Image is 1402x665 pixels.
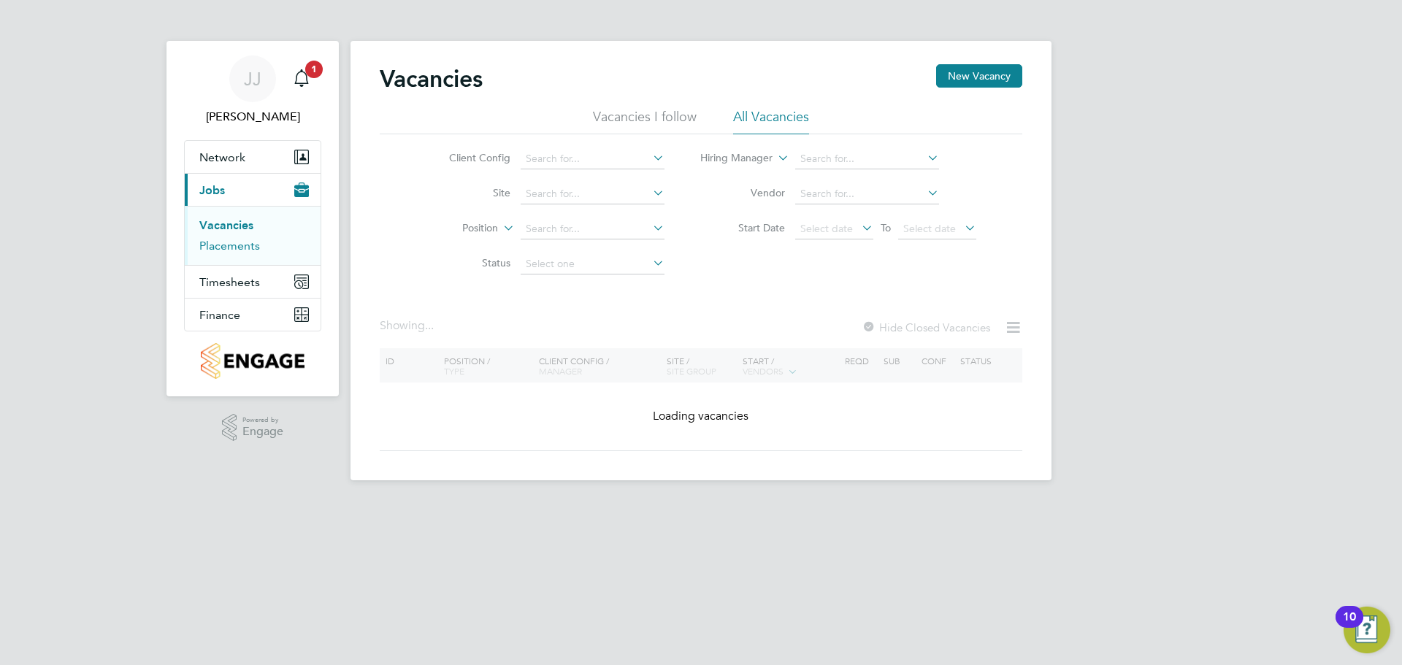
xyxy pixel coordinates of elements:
[242,414,283,426] span: Powered by
[199,239,260,253] a: Placements
[862,320,990,334] label: Hide Closed Vacancies
[903,222,956,235] span: Select date
[426,186,510,199] label: Site
[185,206,321,265] div: Jobs
[184,108,321,126] span: Joshua James
[521,149,664,169] input: Search for...
[1343,617,1356,636] div: 10
[199,150,245,164] span: Network
[936,64,1022,88] button: New Vacancy
[426,256,510,269] label: Status
[242,426,283,438] span: Engage
[199,183,225,197] span: Jobs
[201,343,304,379] img: countryside-properties-logo-retina.png
[185,174,321,206] button: Jobs
[689,151,773,166] label: Hiring Manager
[185,299,321,331] button: Finance
[795,149,939,169] input: Search for...
[244,69,261,88] span: JJ
[185,266,321,298] button: Timesheets
[701,221,785,234] label: Start Date
[733,108,809,134] li: All Vacancies
[426,151,510,164] label: Client Config
[593,108,697,134] li: Vacancies I follow
[701,186,785,199] label: Vendor
[185,141,321,173] button: Network
[199,308,240,322] span: Finance
[184,343,321,379] a: Go to home page
[184,55,321,126] a: JJ[PERSON_NAME]
[222,414,284,442] a: Powered byEngage
[305,61,323,78] span: 1
[521,219,664,239] input: Search for...
[199,275,260,289] span: Timesheets
[199,218,253,232] a: Vacancies
[287,55,316,102] a: 1
[425,318,434,333] span: ...
[380,318,437,334] div: Showing
[521,254,664,274] input: Select one
[414,221,498,236] label: Position
[795,184,939,204] input: Search for...
[521,184,664,204] input: Search for...
[876,218,895,237] span: To
[1344,607,1390,653] button: Open Resource Center, 10 new notifications
[800,222,853,235] span: Select date
[166,41,339,396] nav: Main navigation
[380,64,483,93] h2: Vacancies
